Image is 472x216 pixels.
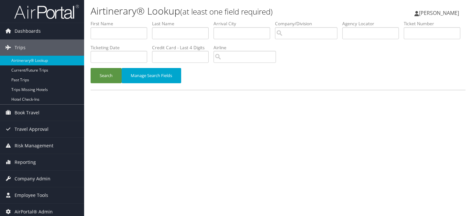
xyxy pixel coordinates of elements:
label: First Name [91,20,152,27]
button: Manage Search Fields [122,68,181,83]
a: [PERSON_NAME] [414,3,466,23]
label: Airline [214,44,281,51]
span: Reporting [15,154,36,170]
span: Risk Management [15,138,53,154]
img: airportal-logo.png [14,4,79,19]
h1: Airtinerary® Lookup [91,4,341,18]
label: Last Name [152,20,214,27]
span: Trips [15,40,26,56]
label: Arrival City [214,20,275,27]
span: Book Travel [15,105,39,121]
small: (at least one field required) [180,6,273,17]
span: Employee Tools [15,187,48,203]
label: Credit Card - Last 4 Digits [152,44,214,51]
label: Agency Locator [342,20,404,27]
button: Search [91,68,122,83]
span: [PERSON_NAME] [419,9,459,17]
label: Ticket Number [404,20,465,27]
span: Dashboards [15,23,41,39]
label: Ticketing Date [91,44,152,51]
label: Company/Division [275,20,342,27]
span: Company Admin [15,171,50,187]
span: Travel Approval [15,121,49,137]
